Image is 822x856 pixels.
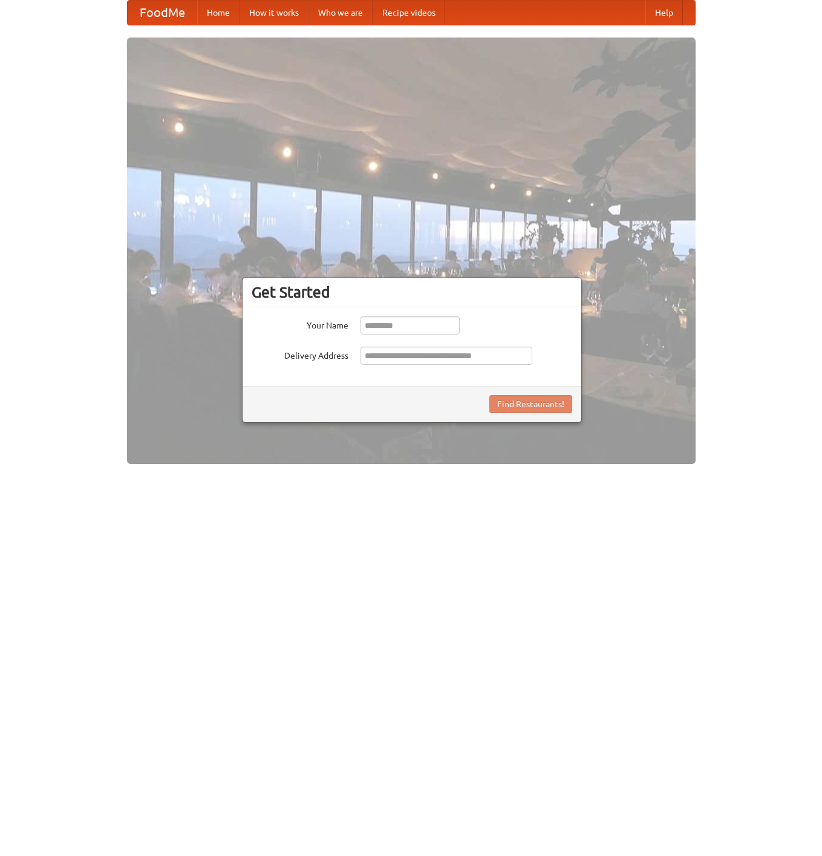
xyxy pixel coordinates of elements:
[252,347,348,362] label: Delivery Address
[308,1,373,25] a: Who we are
[240,1,308,25] a: How it works
[197,1,240,25] a: Home
[489,395,572,413] button: Find Restaurants!
[252,283,572,301] h3: Get Started
[645,1,683,25] a: Help
[128,1,197,25] a: FoodMe
[252,316,348,332] label: Your Name
[373,1,445,25] a: Recipe videos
